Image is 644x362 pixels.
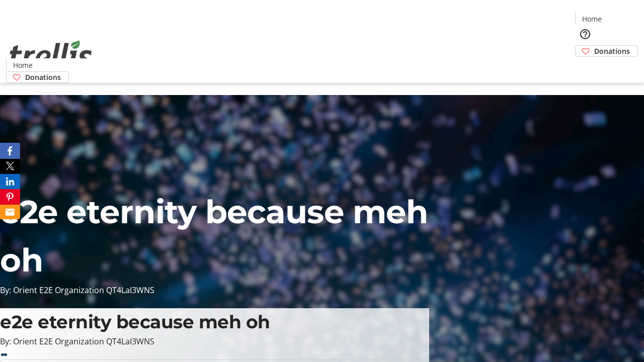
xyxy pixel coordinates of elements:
[6,29,96,79] img: Orient E2E Organization QT4LaI3WNS's Logo
[576,14,608,24] a: Home
[575,57,595,77] button: Cart
[575,45,638,57] a: Donations
[594,46,630,56] span: Donations
[582,14,602,24] span: Home
[7,60,39,70] a: Home
[6,71,69,83] a: Donations
[25,72,61,82] span: Donations
[13,60,33,70] span: Home
[575,24,595,44] button: Help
